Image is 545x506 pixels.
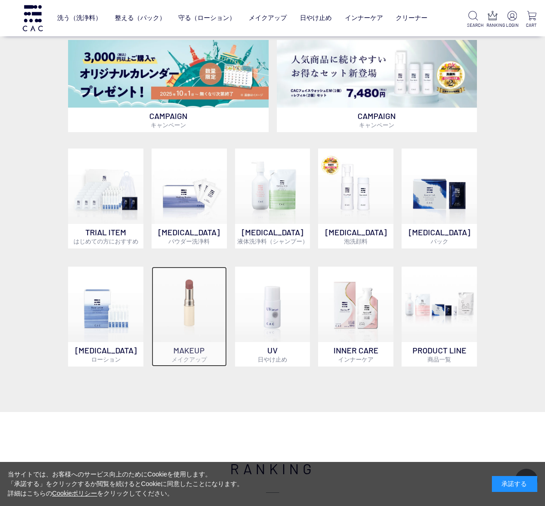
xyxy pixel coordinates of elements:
a: RANKING [486,11,499,29]
p: CAMPAIGN [277,108,477,132]
div: 承諾する [492,476,537,492]
span: ローション [91,356,121,363]
p: INNER CARE [318,342,393,367]
a: フェイスウォッシュ＋レフィル2個セット フェイスウォッシュ＋レフィル2個セット CAMPAIGNキャンペーン [277,40,477,133]
span: 日やけ止め [258,356,287,363]
p: TRIAL ITEM [68,224,143,248]
p: [MEDICAL_DATA] [68,342,143,367]
a: トライアルセット TRIAL ITEMはじめての方におすすめ [68,149,143,248]
a: Cookieポリシー [52,490,98,497]
a: メイクアップ [249,7,287,29]
a: 整える（パック） [115,7,166,29]
span: インナーケア [338,356,373,363]
div: 当サイトでは、お客様へのサービス向上のためにCookieを使用します。 「承諾する」をクリックするか閲覧を続けるとCookieに同意したことになります。 詳細はこちらの をクリックしてください。 [8,470,244,498]
a: [MEDICAL_DATA]液体洗浄料（シャンプー） [235,149,310,248]
p: [MEDICAL_DATA] [318,224,393,248]
p: CART [525,22,538,29]
p: [MEDICAL_DATA] [235,224,310,248]
p: MAKEUP [152,342,227,367]
span: 液体洗浄料（シャンプー） [237,238,308,245]
span: はじめての方におすすめ [74,238,138,245]
a: UV日やけ止め [235,267,310,367]
a: CART [525,11,538,29]
a: カレンダープレゼント カレンダープレゼント CAMPAIGNキャンペーン [68,40,268,133]
p: UV [235,342,310,367]
img: 泡洗顔料 [318,149,393,224]
p: CAMPAIGN [68,108,268,132]
a: インナーケア INNER CAREインナーケア [318,267,393,367]
img: フェイスウォッシュ＋レフィル2個セット [277,40,477,108]
span: パウダー洗浄料 [168,238,210,245]
span: メイクアップ [172,356,207,363]
img: トライアルセット [68,149,143,224]
span: 泡洗顔料 [344,238,368,245]
img: logo [21,5,44,31]
a: [MEDICAL_DATA]パック [402,149,477,248]
a: SEARCH [467,11,479,29]
a: インナーケア [345,7,383,29]
p: [MEDICAL_DATA] [152,224,227,248]
a: [MEDICAL_DATA]パウダー洗浄料 [152,149,227,248]
a: クリーナー [396,7,427,29]
a: 日やけ止め [300,7,332,29]
a: PRODUCT LINE商品一覧 [402,267,477,367]
p: [MEDICAL_DATA] [402,224,477,248]
p: PRODUCT LINE [402,342,477,367]
a: 泡洗顔料 [MEDICAL_DATA]泡洗顔料 [318,149,393,248]
p: LOGIN [506,22,518,29]
a: 守る（ローション） [178,7,236,29]
a: LOGIN [506,11,518,29]
img: インナーケア [318,267,393,342]
a: 洗う（洗浄料） [57,7,102,29]
span: パック [431,238,448,245]
span: キャンペーン [151,121,186,129]
img: カレンダープレゼント [68,40,268,108]
span: キャンペーン [359,121,394,129]
a: [MEDICAL_DATA]ローション [68,267,143,367]
p: SEARCH [467,22,479,29]
a: MAKEUPメイクアップ [152,267,227,367]
p: RANKING [486,22,499,29]
span: 商品一覧 [427,356,451,363]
